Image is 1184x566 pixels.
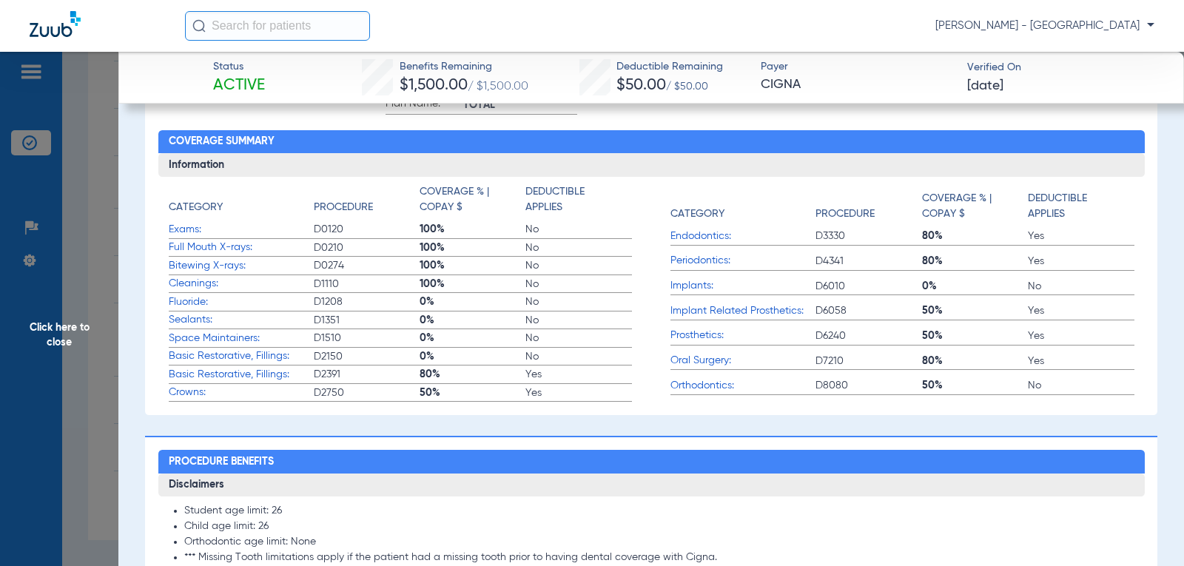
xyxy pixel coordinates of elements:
span: D2750 [314,385,420,400]
h4: Category [169,200,223,215]
span: No [525,240,631,255]
app-breakdown-title: Category [670,184,815,227]
span: No [525,222,631,237]
span: Oral Surgery: [670,353,815,368]
input: Search for patients [185,11,370,41]
span: $50.00 [616,78,666,93]
span: 80% [922,229,1028,243]
span: 80% [922,354,1028,368]
span: 100% [420,240,525,255]
h4: Deductible Applies [1028,191,1126,222]
span: D7210 [815,354,921,368]
img: Zuub Logo [30,11,81,37]
span: Implant Related Prosthetics: [670,303,815,319]
h3: Information [158,153,1145,177]
app-breakdown-title: Coverage % | Copay $ [420,184,525,220]
span: D1510 [314,331,420,346]
app-breakdown-title: Deductible Applies [525,184,631,220]
span: D4341 [815,254,921,269]
span: 100% [420,222,525,237]
span: 50% [922,329,1028,343]
h4: Category [670,206,724,222]
span: Endodontics: [670,229,815,244]
h4: Procedure [314,200,373,215]
span: Basic Restorative, Fillings: [169,348,314,364]
span: D6058 [815,303,921,318]
span: TOTAL [463,98,577,113]
span: / $50.00 [666,81,708,92]
span: Yes [1028,354,1134,368]
span: 0% [420,349,525,364]
span: Orthodontics: [670,378,815,394]
span: D0274 [314,258,420,273]
span: 50% [420,385,525,400]
app-breakdown-title: Procedure [314,184,420,220]
span: D8080 [815,378,921,393]
span: 0% [420,331,525,346]
span: Plan Name: [386,96,458,114]
span: Bitewing X-rays: [169,258,314,274]
li: *** Missing Tooth limitations apply if the patient had a missing tooth prior to having dental cov... [184,551,1134,565]
span: Full Mouth X-rays: [169,240,314,255]
span: 50% [922,303,1028,318]
span: No [525,277,631,292]
span: D0210 [314,240,420,255]
span: Sealants: [169,312,314,328]
h2: Coverage Summary [158,130,1145,154]
span: $1,500.00 [400,78,468,93]
span: Yes [525,385,631,400]
span: Yes [525,367,631,382]
span: 100% [420,258,525,273]
img: Search Icon [192,19,206,33]
h4: Coverage % | Copay $ [420,184,518,215]
span: Periodontics: [670,253,815,269]
span: Active [213,75,265,96]
span: Crowns: [169,385,314,400]
span: Implants: [670,278,815,294]
span: Yes [1028,229,1134,243]
span: CIGNA [761,75,954,94]
span: 50% [922,378,1028,393]
li: Child age limit: 26 [184,520,1134,533]
li: Student age limit: 26 [184,505,1134,518]
h3: Disclaimers [158,474,1145,497]
span: D2391 [314,367,420,382]
h4: Deductible Applies [525,184,624,215]
span: 100% [420,277,525,292]
span: No [1028,378,1134,393]
span: [DATE] [967,77,1003,95]
span: Fluoride: [169,294,314,310]
span: No [525,258,631,273]
span: 80% [420,367,525,382]
span: Payer [761,59,954,75]
span: Deductible Remaining [616,59,723,75]
span: 0% [922,279,1028,294]
span: No [1028,279,1134,294]
span: D2150 [314,349,420,364]
span: Prosthetics: [670,328,815,343]
span: D1351 [314,313,420,328]
span: D6240 [815,329,921,343]
app-breakdown-title: Category [169,184,314,220]
span: Verified On [967,60,1160,75]
app-breakdown-title: Coverage % | Copay $ [922,184,1028,227]
span: [PERSON_NAME] - [GEOGRAPHIC_DATA] [935,18,1154,33]
span: Yes [1028,303,1134,318]
span: / $1,500.00 [468,81,528,92]
span: Space Maintainers: [169,331,314,346]
span: Benefits Remaining [400,59,528,75]
span: D1208 [314,294,420,309]
span: Cleanings: [169,276,314,292]
li: Orthodontic age limit: None [184,536,1134,549]
span: No [525,313,631,328]
span: Yes [1028,254,1134,269]
span: Status [213,59,265,75]
span: Exams: [169,222,314,237]
app-breakdown-title: Deductible Applies [1028,184,1134,227]
span: No [525,331,631,346]
app-breakdown-title: Procedure [815,184,921,227]
span: D3330 [815,229,921,243]
h4: Coverage % | Copay $ [922,191,1020,222]
span: Yes [1028,329,1134,343]
span: No [525,294,631,309]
